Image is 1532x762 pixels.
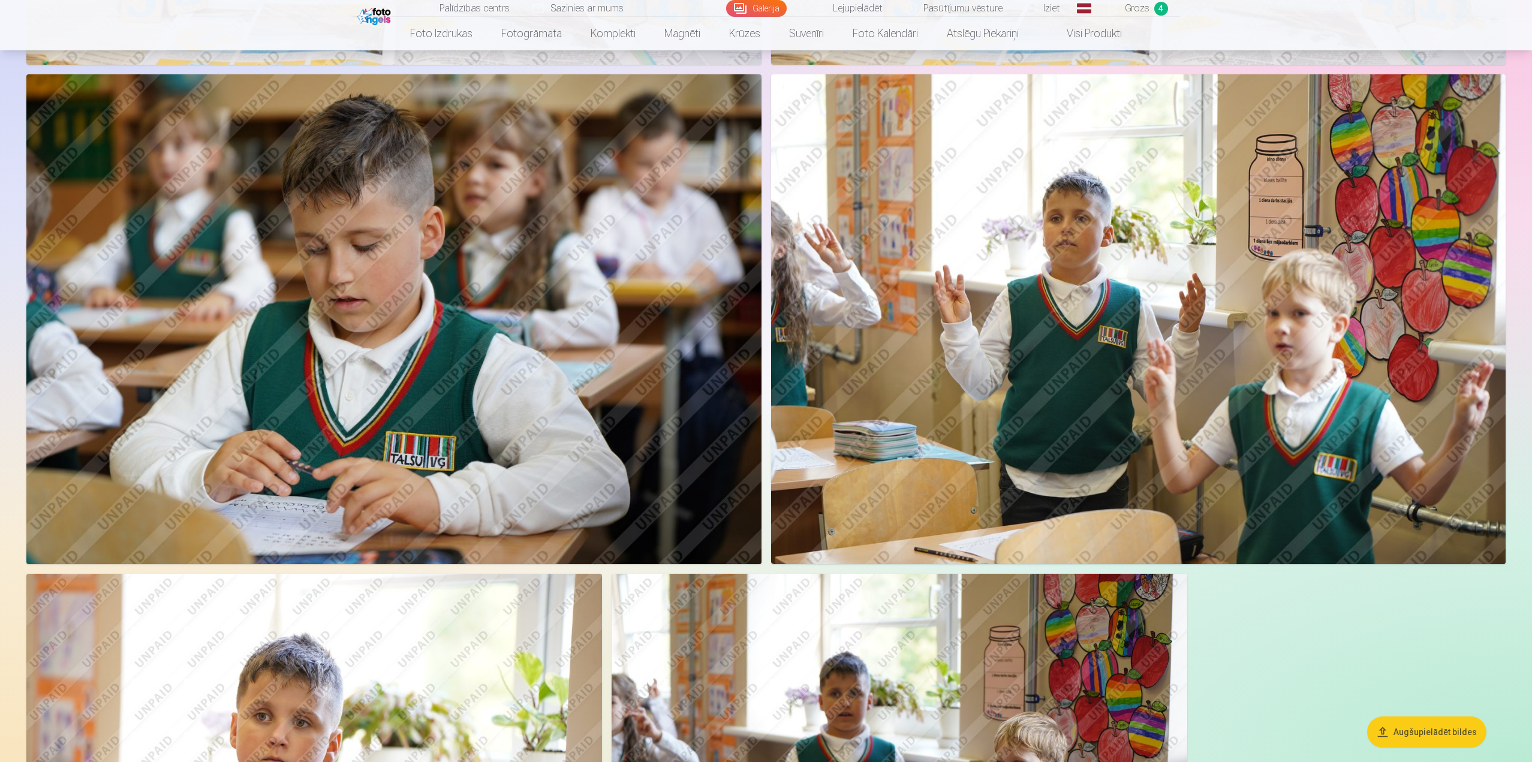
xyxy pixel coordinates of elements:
a: Fotogrāmata [487,17,576,50]
button: Augšupielādēt bildes [1367,716,1486,748]
a: Visi produkti [1033,17,1136,50]
span: Grozs [1125,1,1149,16]
a: Foto izdrukas [396,17,487,50]
a: Atslēgu piekariņi [932,17,1033,50]
span: 4 [1154,2,1168,16]
a: Magnēti [650,17,715,50]
a: Suvenīri [775,17,838,50]
img: /fa1 [357,5,394,25]
a: Krūzes [715,17,775,50]
a: Foto kalendāri [838,17,932,50]
a: Komplekti [576,17,650,50]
